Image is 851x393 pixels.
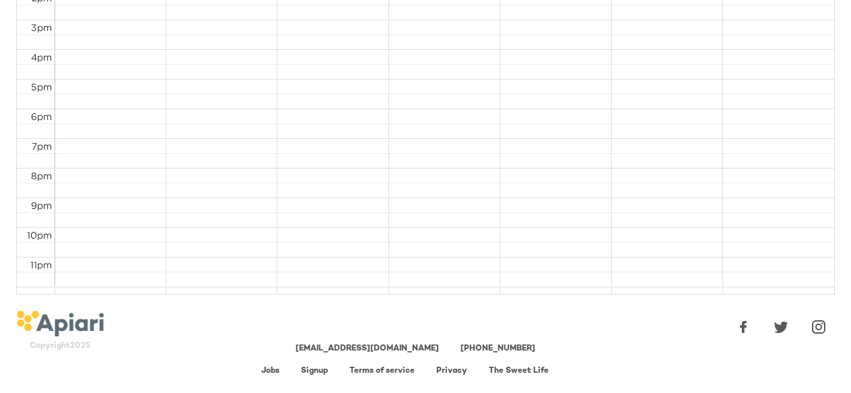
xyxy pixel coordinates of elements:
[27,230,52,240] span: 10pm
[261,367,279,375] a: Jobs
[31,52,52,62] span: 4pm
[489,367,549,375] a: The Sweet Life
[296,344,439,353] a: [EMAIL_ADDRESS][DOMAIN_NAME]
[436,367,467,375] a: Privacy
[16,340,104,352] div: Copyright 2025
[31,82,52,92] span: 5pm
[16,311,104,336] img: logo
[461,343,535,355] div: [PHONE_NUMBER]
[30,260,52,270] span: 11pm
[32,141,52,151] span: 7pm
[349,367,415,375] a: Terms of service
[31,22,52,32] span: 3pm
[31,111,52,121] span: 6pm
[31,200,52,210] span: 9pm
[31,171,52,181] span: 8pm
[301,367,328,375] a: Signup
